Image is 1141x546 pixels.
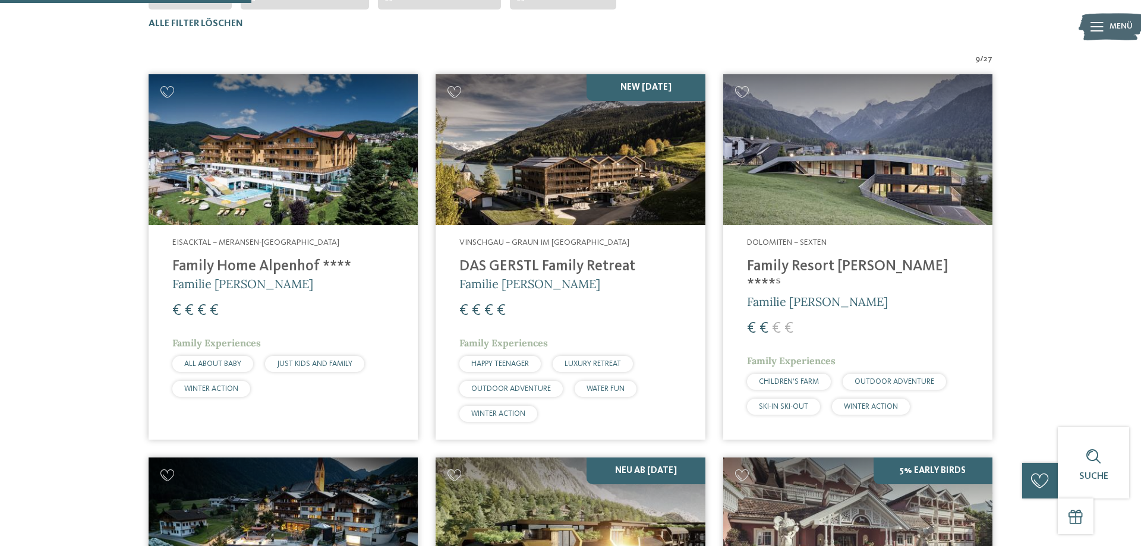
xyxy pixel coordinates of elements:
span: Family Experiences [747,355,836,367]
span: € [459,303,468,318]
span: WINTER ACTION [844,403,898,411]
a: Familienhotels gesucht? Hier findet ihr die besten! Dolomiten – Sexten Family Resort [PERSON_NAME... [723,74,992,440]
span: WATER FUN [587,385,625,393]
span: LUXURY RETREAT [565,360,621,368]
span: € [772,321,781,336]
span: CHILDREN’S FARM [759,378,819,386]
span: Alle Filter löschen [149,19,243,29]
img: Family Resort Rainer ****ˢ [723,74,992,226]
span: WINTER ACTION [471,410,525,418]
h4: Family Resort [PERSON_NAME] ****ˢ [747,258,969,293]
h4: Family Home Alpenhof **** [172,258,394,276]
span: OUTDOOR ADVENTURE [471,385,551,393]
span: € [172,303,181,318]
span: 27 [984,53,992,65]
span: HAPPY TEENAGER [471,360,529,368]
span: Suche [1079,472,1108,481]
span: SKI-IN SKI-OUT [759,403,808,411]
span: Familie [PERSON_NAME] [747,294,888,309]
span: / [980,53,984,65]
span: € [472,303,481,318]
span: € [784,321,793,336]
span: Family Experiences [459,337,548,349]
span: WINTER ACTION [184,385,238,393]
a: Familienhotels gesucht? Hier findet ihr die besten! Eisacktal – Meransen-[GEOGRAPHIC_DATA] Family... [149,74,418,440]
span: € [759,321,768,336]
span: Dolomiten – Sexten [747,238,827,247]
span: Familie [PERSON_NAME] [172,276,313,291]
span: 9 [975,53,980,65]
h4: DAS GERSTL Family Retreat [459,258,681,276]
span: € [484,303,493,318]
span: OUTDOOR ADVENTURE [855,378,934,386]
span: € [197,303,206,318]
span: Eisacktal – Meransen-[GEOGRAPHIC_DATA] [172,238,339,247]
span: JUST KIDS AND FAMILY [277,360,352,368]
img: Family Home Alpenhof **** [149,74,418,226]
span: ALL ABOUT BABY [184,360,241,368]
span: Vinschgau – Graun im [GEOGRAPHIC_DATA] [459,238,629,247]
span: Family Experiences [172,337,261,349]
span: Familie [PERSON_NAME] [459,276,600,291]
a: Familienhotels gesucht? Hier findet ihr die besten! NEW [DATE] Vinschgau – Graun im [GEOGRAPHIC_D... [436,74,705,440]
span: € [747,321,756,336]
span: € [497,303,506,318]
img: Familienhotels gesucht? Hier findet ihr die besten! [436,74,705,226]
span: € [185,303,194,318]
span: € [210,303,219,318]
